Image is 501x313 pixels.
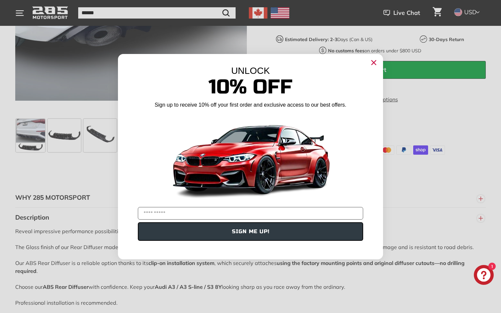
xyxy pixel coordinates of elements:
[138,207,363,220] input: YOUR EMAIL
[208,75,293,99] span: 10% Off
[155,102,346,108] span: Sign up to receive 10% off your first order and exclusive access to our best offers.
[231,66,270,76] span: UNLOCK
[368,57,379,68] button: Close dialog
[138,222,363,241] button: SIGN ME UP!
[472,265,496,287] inbox-online-store-chat: Shopify online store chat
[168,111,333,204] img: Banner showing BMW 4 Series Body kit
